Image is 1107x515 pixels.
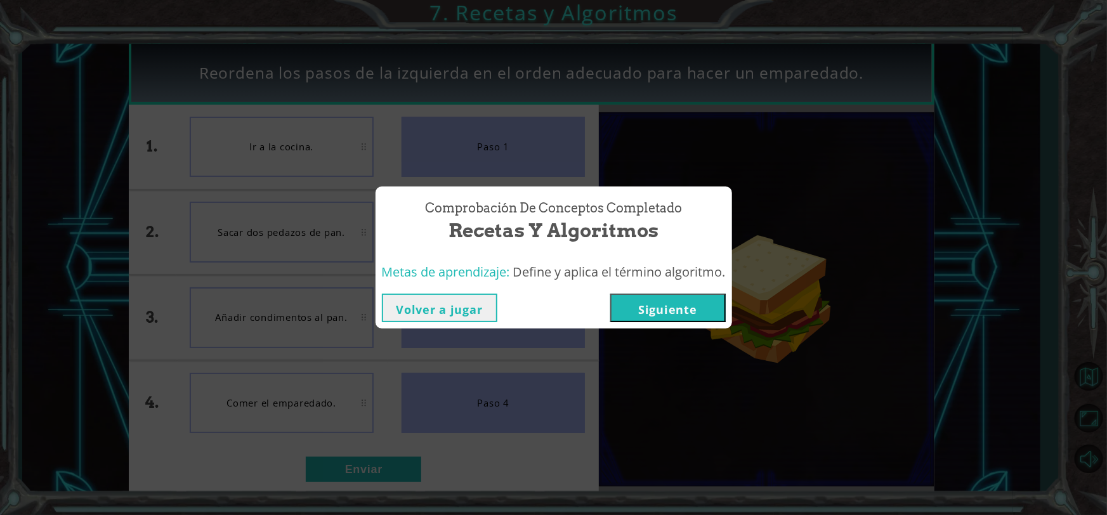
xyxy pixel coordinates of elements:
span: Comprobación de conceptos Completado [425,199,682,218]
button: Volver a jugar [382,294,497,322]
span: Define y aplica el término algoritmo. [513,263,726,280]
button: Siguiente [610,294,726,322]
span: Recetas y Algoritmos [449,217,658,244]
span: Metas de aprendizaje: [382,263,510,280]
